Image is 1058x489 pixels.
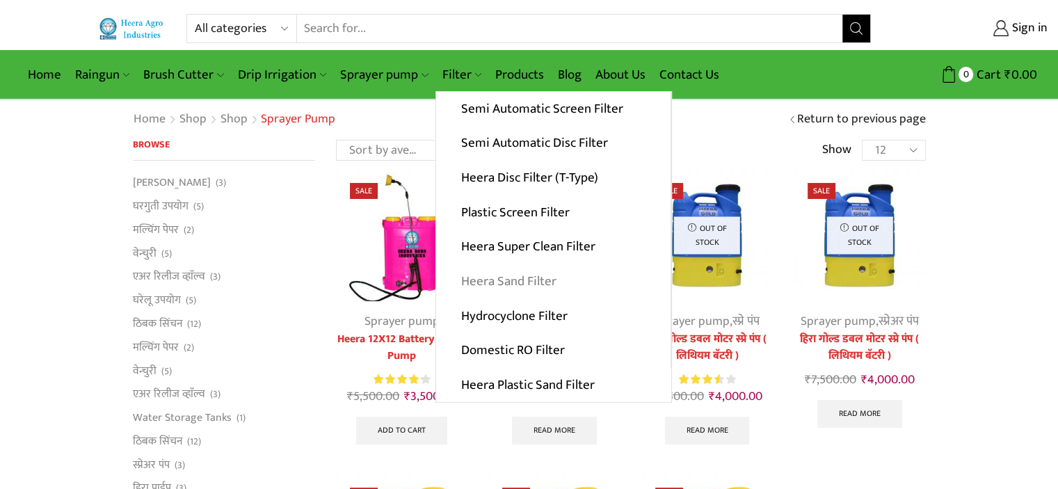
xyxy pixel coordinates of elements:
span: (5) [161,247,172,261]
a: Raingun [68,58,136,91]
div: , [794,312,925,331]
span: Sale [350,183,378,199]
h1: Sprayer pump [261,112,335,127]
a: एअर रिलीज व्हाॅल्व [133,265,205,289]
a: Read more about “हिरा गोल्ड डबल मोटर स्प्रे पंप ( लिथियम बॅटरी )” [817,400,902,428]
bdi: 5,500.00 [347,386,399,407]
a: Heera 12X12 Battery Spray Pump [336,331,467,364]
a: Sprayer pump [333,58,435,91]
a: 0 Cart ₹0.00 [885,62,1037,88]
bdi: 4,000.00 [708,386,762,407]
bdi: 3,500.00 [404,386,456,407]
span: (3) [210,270,221,284]
a: वेन्चुरी [133,359,157,383]
a: हिरा गोल्ड डबल मोटर स्प्रे पंप ( लिथियम बॅटरी ) [641,331,773,364]
a: वेन्चुरी [133,241,157,265]
a: ठिबक सिंचन [133,429,182,453]
bdi: 4,000.00 [861,369,915,390]
a: Products [488,58,551,91]
span: (12) [187,317,201,331]
span: (12) [187,435,201,449]
a: Sprayer pump [364,311,440,332]
span: (3) [210,387,221,401]
a: मल्चिंग पेपर [133,218,179,241]
a: Home [21,58,68,91]
span: 0 [959,67,973,81]
a: स्प्रेअर पंप [879,311,919,332]
a: Water Storage Tanks [133,406,232,430]
a: Heera Super Clean Filter [436,230,671,264]
a: Read more about “Heera Gold Double Motor with Lithium Battery” [512,417,597,444]
span: (1) [237,411,246,425]
a: Heera Sand Filter [436,264,671,299]
a: Sprayer pump [655,311,730,332]
a: घरगुती उपयोग [133,195,189,218]
a: [PERSON_NAME] [133,175,211,194]
a: Shop [179,111,207,129]
span: ₹ [861,369,867,390]
bdi: 7,500.00 [652,386,703,407]
a: Plastic Screen Filter [436,195,671,230]
span: Rated out of 5 [679,372,719,387]
span: (2) [184,223,194,237]
p: Out of stock [674,217,740,254]
a: मल्चिंग पेपर [133,335,179,359]
a: Read more about “हिरा गोल्ड डबल मोटर स्प्रे पंप ( लिथियम बॅटरी )” [665,417,750,444]
a: Add to cart: “Heera 12X12 Battery Spray Pump” [356,417,447,444]
span: Sale [808,183,835,199]
a: Contact Us [652,58,726,91]
div: , [641,312,773,331]
span: (5) [193,200,204,214]
span: ₹ [1004,64,1011,86]
a: Hydrocyclone Filter [436,298,671,333]
span: ₹ [708,386,714,407]
p: Out of stock [826,217,892,254]
span: (5) [186,294,196,307]
span: ₹ [347,386,353,407]
bdi: 7,500.00 [805,369,856,390]
input: Search for... [297,15,843,42]
span: Cart [973,65,1001,84]
a: Heera Disc Filter (T-Type) [436,161,671,195]
a: ठिबक सिंचन [133,312,182,335]
a: Heera Plastic Sand Filter [436,368,671,403]
span: Sign in [1009,19,1048,38]
a: Semi Automatic Disc Filter [436,126,671,161]
img: Heera 12X12 Battery Spray Pump [336,169,467,300]
bdi: 0.00 [1004,64,1037,86]
a: Drip Irrigation [231,58,333,91]
span: (3) [216,176,226,190]
a: Shop [220,111,248,129]
select: Shop order [336,140,454,161]
span: Browse [133,136,170,152]
div: Rated 4.33 out of 5 [374,372,430,387]
a: Blog [551,58,588,91]
a: Brush Cutter [136,58,230,91]
a: Domestic RO Filter [436,333,671,368]
span: (5) [161,364,172,378]
img: हिरा गोल्ड डबल मोटर स्प्रे पंप ( लिथियम बॅटरी ) [641,169,773,300]
a: Return to previous page [797,111,926,129]
div: Rated 3.57 out of 5 [679,372,735,387]
span: ₹ [805,369,811,390]
a: About Us [588,58,652,91]
span: ₹ [404,386,410,407]
a: स्प्रेअर पंप [133,453,170,476]
a: हिरा गोल्ड डबल मोटर स्प्रे पंप ( लिथियम बॅटरी ) [794,331,925,364]
a: Semi Automatic Screen Filter [436,92,671,127]
a: Sign in [892,16,1048,41]
a: Filter [435,58,488,91]
span: (2) [184,341,194,355]
a: स्प्रे पंप [732,311,760,332]
img: हिरा गोल्ड डबल मोटर स्प्रे पंप ( लिथियम बॅटरी ) [794,169,925,300]
a: एअर रिलीज व्हाॅल्व [133,383,205,406]
a: Home [133,111,166,129]
a: घरेलू उपयोग [133,289,181,312]
nav: Breadcrumb [133,111,335,129]
span: (3) [175,458,185,472]
a: Sprayer pump [801,311,876,332]
button: Search button [842,15,870,42]
span: Rated out of 5 [374,372,422,387]
span: Show [822,141,851,159]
